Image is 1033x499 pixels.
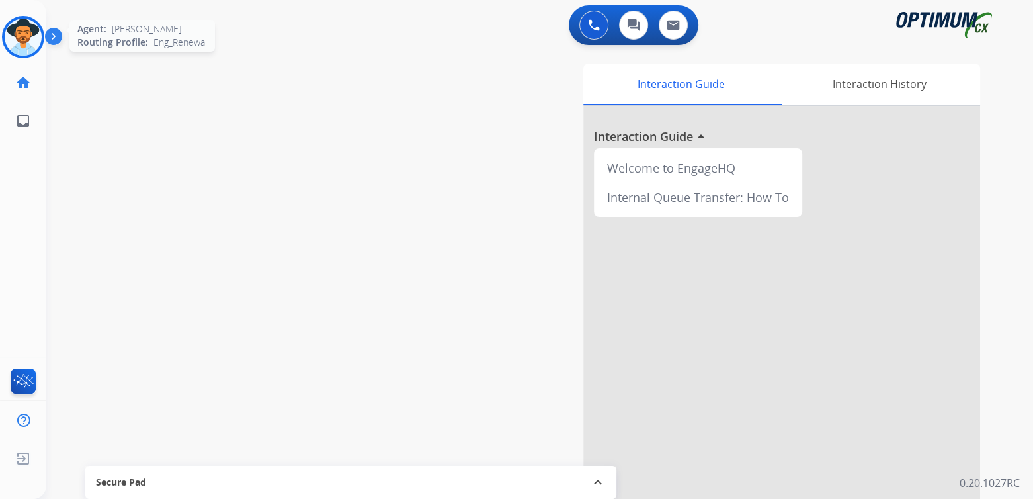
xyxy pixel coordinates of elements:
[153,36,207,49] span: Eng_Renewal
[77,23,106,36] span: Agent:
[77,36,148,49] span: Routing Profile:
[599,154,797,183] div: Welcome to EngageHQ
[960,475,1020,491] p: 0.20.1027RC
[778,64,980,105] div: Interaction History
[590,475,606,490] mat-icon: expand_less
[15,75,31,91] mat-icon: home
[599,183,797,212] div: Internal Queue Transfer: How To
[15,113,31,129] mat-icon: inbox
[5,19,42,56] img: avatar
[583,64,778,105] div: Interaction Guide
[96,476,146,489] span: Secure Pad
[112,23,181,36] span: [PERSON_NAME]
